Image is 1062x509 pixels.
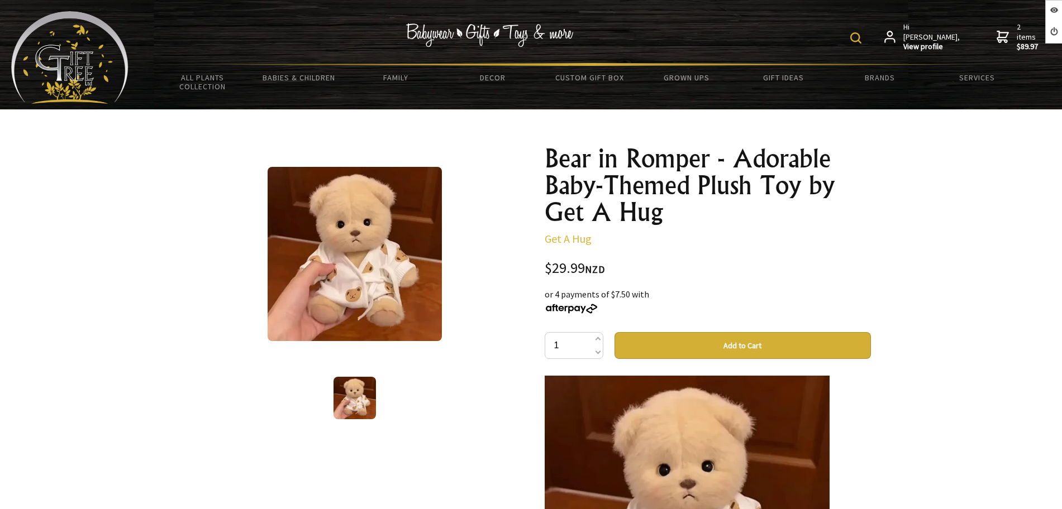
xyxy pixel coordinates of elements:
[347,66,444,89] a: Family
[545,232,592,246] a: Get A Hug
[11,11,128,104] img: Babyware - Gifts - Toys and more...
[903,22,961,52] span: Hi [PERSON_NAME],
[541,66,638,89] a: Custom Gift Box
[334,377,376,419] img: Bear in Romper - Adorable Baby-Themed Plush Toy by Get A Hug
[735,66,831,89] a: Gift Ideas
[545,261,871,276] div: $29.99
[832,66,928,89] a: Brands
[545,304,598,314] img: Afterpay
[545,145,871,225] h1: Bear in Romper - Adorable Baby-Themed Plush Toy by Get A Hug
[850,32,861,44] img: product search
[406,23,573,47] img: Babywear - Gifts - Toys & more
[585,263,605,276] span: NZD
[444,66,541,89] a: Decor
[251,66,347,89] a: Babies & Children
[884,22,961,52] a: Hi [PERSON_NAME],View profile
[615,332,871,359] button: Add to Cart
[638,66,735,89] a: Grown Ups
[268,167,442,341] img: Bear in Romper - Adorable Baby-Themed Plush Toy by Get A Hug
[1017,22,1039,52] span: 2 items
[928,66,1025,89] a: Services
[154,66,251,98] a: All Plants Collection
[903,42,961,52] strong: View profile
[997,22,1039,52] a: 2 items$89.97
[545,287,871,314] div: or 4 payments of $7.50 with
[1017,42,1039,52] strong: $89.97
